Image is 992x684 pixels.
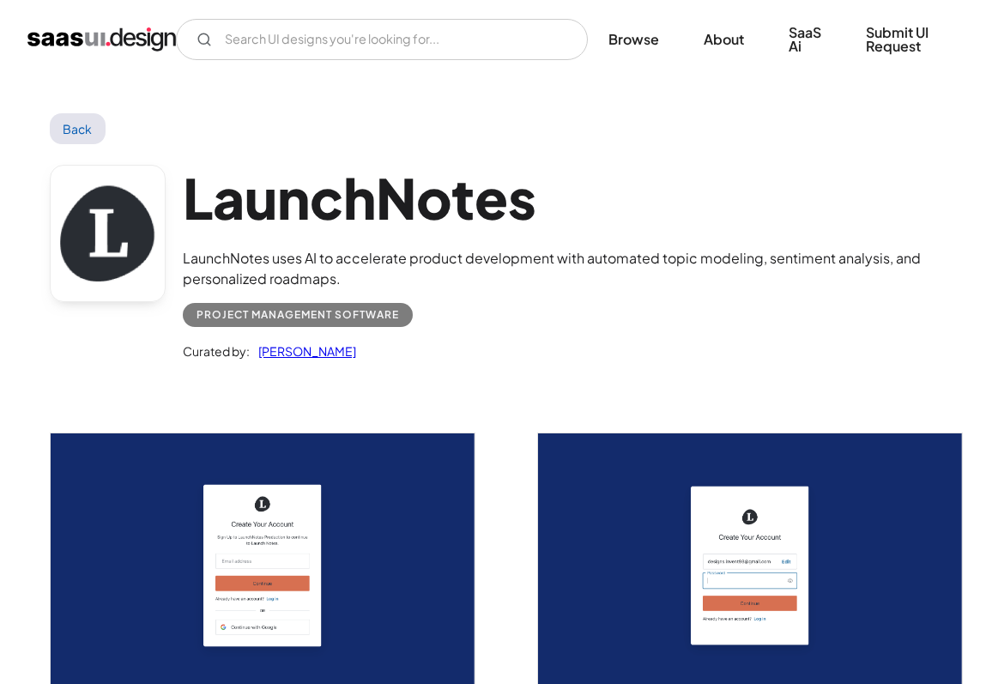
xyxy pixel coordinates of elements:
[197,305,399,325] div: Project Management Software
[50,113,106,144] a: Back
[27,26,176,53] a: home
[250,341,356,361] a: [PERSON_NAME]
[768,14,842,65] a: SaaS Ai
[845,14,965,65] a: Submit UI Request
[588,21,680,58] a: Browse
[683,21,765,58] a: About
[176,19,588,60] form: Email Form
[176,19,588,60] input: Search UI designs you're looking for...
[183,341,250,361] div: Curated by:
[183,248,942,289] div: LaunchNotes uses AI to accelerate product development with automated topic modeling, sentiment an...
[183,165,942,231] h1: LaunchNotes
